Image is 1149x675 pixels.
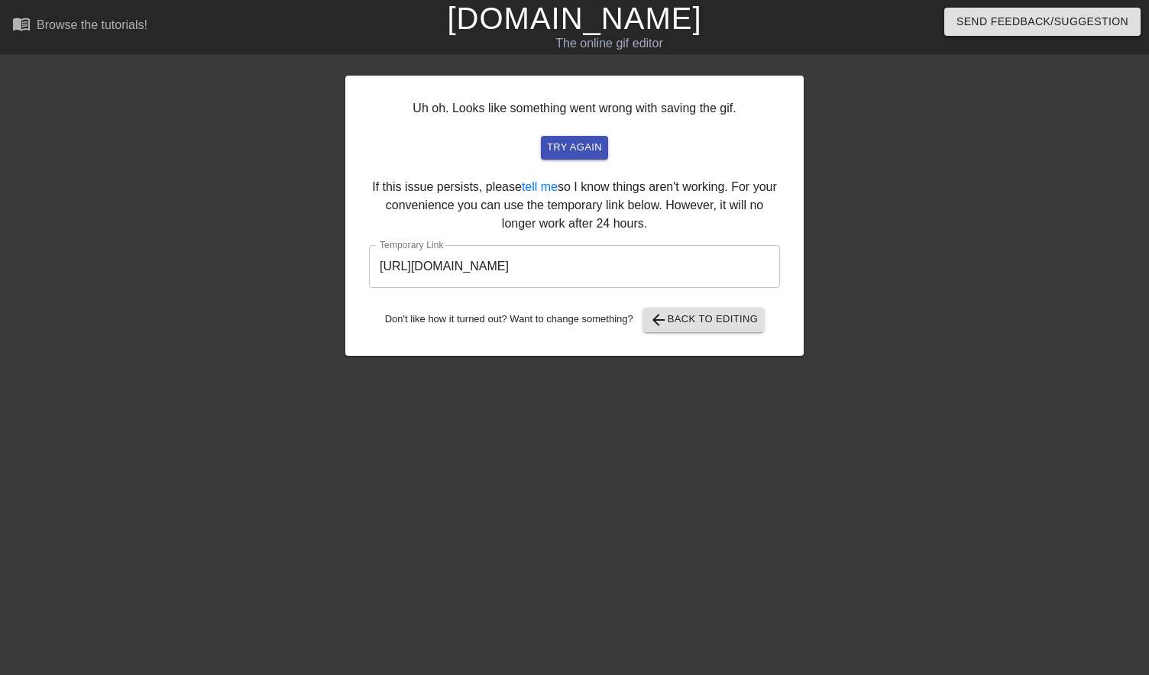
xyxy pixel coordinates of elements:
[944,8,1141,36] button: Send Feedback/Suggestion
[369,245,780,288] input: bare
[649,311,668,329] span: arrow_back
[547,139,602,157] span: try again
[649,311,759,329] span: Back to Editing
[12,15,31,33] span: menu_book
[522,180,558,193] a: tell me
[12,15,147,38] a: Browse the tutorials!
[37,18,147,31] div: Browse the tutorials!
[447,2,701,35] a: [DOMAIN_NAME]
[345,76,804,356] div: Uh oh. Looks like something went wrong with saving the gif. If this issue persists, please so I k...
[390,34,827,53] div: The online gif editor
[956,12,1128,31] span: Send Feedback/Suggestion
[643,308,765,332] button: Back to Editing
[541,136,608,160] button: try again
[369,308,780,332] div: Don't like how it turned out? Want to change something?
